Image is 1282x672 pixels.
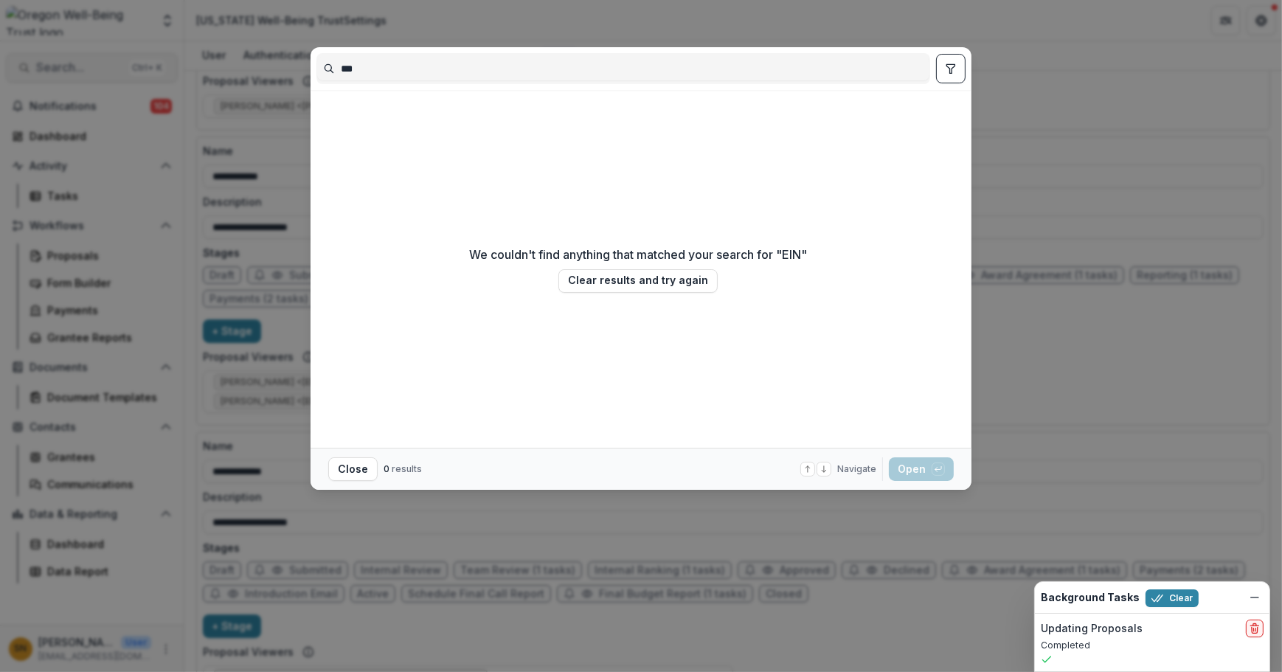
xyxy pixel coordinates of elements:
[936,54,966,83] button: toggle filters
[1246,620,1264,637] button: delete
[889,457,954,481] button: Open
[1246,589,1264,606] button: Dismiss
[1041,639,1264,652] p: Completed
[469,246,807,263] p: We couldn't find anything that matched your search for " EIN "
[1041,623,1143,635] h2: Updating Proposals
[392,463,422,474] span: results
[1146,589,1199,607] button: Clear
[1041,592,1140,604] h2: Background Tasks
[837,463,876,476] span: Navigate
[328,457,378,481] button: Close
[384,463,389,474] span: 0
[558,269,718,293] button: Clear results and try again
